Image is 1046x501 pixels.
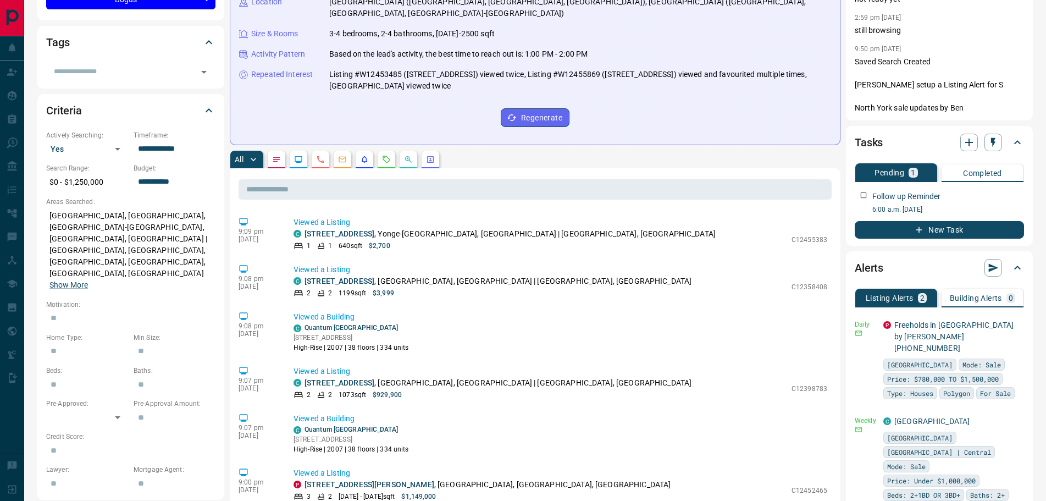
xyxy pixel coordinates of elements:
svg: Notes [272,155,281,164]
p: Building Alerts [950,294,1002,302]
p: Viewed a Building [294,311,827,323]
p: $3,999 [373,288,394,298]
svg: Opportunities [404,155,413,164]
p: Lawyer: [46,465,128,475]
div: Criteria [46,97,215,124]
p: 9:50 pm [DATE] [855,45,901,53]
div: condos.ca [294,379,301,387]
span: [GEOGRAPHIC_DATA] [887,432,953,443]
p: C12452465 [792,486,827,496]
p: $0 - $1,250,000 [46,173,128,191]
p: Based on the lead's activity, the best time to reach out is: 1:00 PM - 2:00 PM [329,48,588,60]
p: 2 [920,294,925,302]
p: C12398783 [792,384,827,394]
p: 2 [307,390,311,400]
h2: Alerts [855,259,883,277]
p: High-Rise | 2007 | 38 floors | 334 units [294,444,409,454]
p: Beds: [46,366,128,376]
p: 9:08 pm [239,322,277,330]
span: Baths: 2+ [970,489,1005,500]
p: 1073 sqft [339,390,366,400]
p: Listing #W12453485 ([STREET_ADDRESS]) viewed twice, Listing #W12455869 ([STREET_ADDRESS]) viewed ... [329,69,831,92]
svg: Email [855,426,862,433]
span: Price: Under $1,000,000 [887,475,976,486]
p: Follow up Reminder [872,191,940,202]
p: [DATE] [239,235,277,243]
p: Actively Searching: [46,130,128,140]
p: 9:07 pm [239,377,277,384]
span: Mode: Sale [887,461,926,472]
button: New Task [855,221,1024,239]
p: 640 sqft [339,241,362,251]
p: Pre-Approval Amount: [134,399,215,409]
p: Activity Pattern [251,48,305,60]
p: Weekly [855,416,877,426]
p: [DATE] [239,384,277,392]
h2: Criteria [46,102,82,119]
p: 9:09 pm [239,228,277,235]
p: Baths: [134,366,215,376]
button: Regenerate [501,108,569,127]
p: Saved Search Created [PERSON_NAME] setup a Listing Alert for S North York sale updates by Ben [PH... [855,56,1024,125]
p: 1199 sqft [339,288,366,298]
p: 9:08 pm [239,275,277,283]
p: 6:00 a.m. [DATE] [872,205,1024,214]
span: Beds: 2+1BD OR 3BD+ [887,489,960,500]
p: Budget: [134,163,215,173]
p: [DATE] [239,432,277,439]
span: Mode: Sale [962,359,1001,370]
svg: Requests [382,155,391,164]
span: [GEOGRAPHIC_DATA] [887,359,953,370]
p: Viewed a Listing [294,467,827,479]
a: [STREET_ADDRESS][PERSON_NAME] [305,480,434,489]
div: condos.ca [294,324,301,332]
p: , [GEOGRAPHIC_DATA], [GEOGRAPHIC_DATA] | [GEOGRAPHIC_DATA], [GEOGRAPHIC_DATA] [305,377,691,389]
button: Open [196,64,212,80]
p: Viewed a Listing [294,264,827,276]
span: Type: Houses [887,388,933,399]
span: [GEOGRAPHIC_DATA] | Central [887,447,991,458]
p: 1 [911,169,915,177]
p: C12358408 [792,282,827,292]
p: still browsing [855,25,1024,36]
svg: Lead Browsing Activity [294,155,303,164]
div: Tags [46,29,215,56]
p: Pending [875,169,904,177]
p: [GEOGRAPHIC_DATA], [GEOGRAPHIC_DATA], [GEOGRAPHIC_DATA]-[GEOGRAPHIC_DATA], [GEOGRAPHIC_DATA], [GE... [46,207,215,294]
p: All [235,156,243,163]
p: Repeated Interest [251,69,313,80]
span: For Sale [980,388,1011,399]
button: Show More [49,279,88,291]
a: [GEOGRAPHIC_DATA] [894,417,970,426]
p: 2:59 pm [DATE] [855,14,901,21]
a: [STREET_ADDRESS] [305,229,374,238]
p: 1 [328,241,332,251]
p: Credit Score: [46,432,215,442]
p: Size & Rooms [251,28,298,40]
svg: Calls [316,155,325,164]
p: , Yonge-[GEOGRAPHIC_DATA], [GEOGRAPHIC_DATA] | [GEOGRAPHIC_DATA], [GEOGRAPHIC_DATA] [305,228,716,240]
svg: Listing Alerts [360,155,369,164]
p: 9:00 pm [239,478,277,486]
svg: Agent Actions [426,155,435,164]
span: Polygon [943,388,970,399]
div: property.ca [883,321,891,329]
p: Viewed a Listing [294,366,827,377]
svg: Email [855,329,862,337]
p: [STREET_ADDRESS] [294,333,409,343]
p: $2,700 [369,241,390,251]
div: condos.ca [294,230,301,238]
a: [STREET_ADDRESS] [305,277,374,285]
p: Home Type: [46,333,128,343]
p: C12455383 [792,235,827,245]
div: Alerts [855,255,1024,281]
a: [STREET_ADDRESS] [305,378,374,387]
p: [DATE] [239,486,277,494]
p: Search Range: [46,163,128,173]
div: Yes [46,140,128,158]
p: Mortgage Agent: [134,465,215,475]
p: 1 [307,241,311,251]
div: property.ca [294,481,301,488]
p: 2 [307,288,311,298]
p: [DATE] [239,330,277,338]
